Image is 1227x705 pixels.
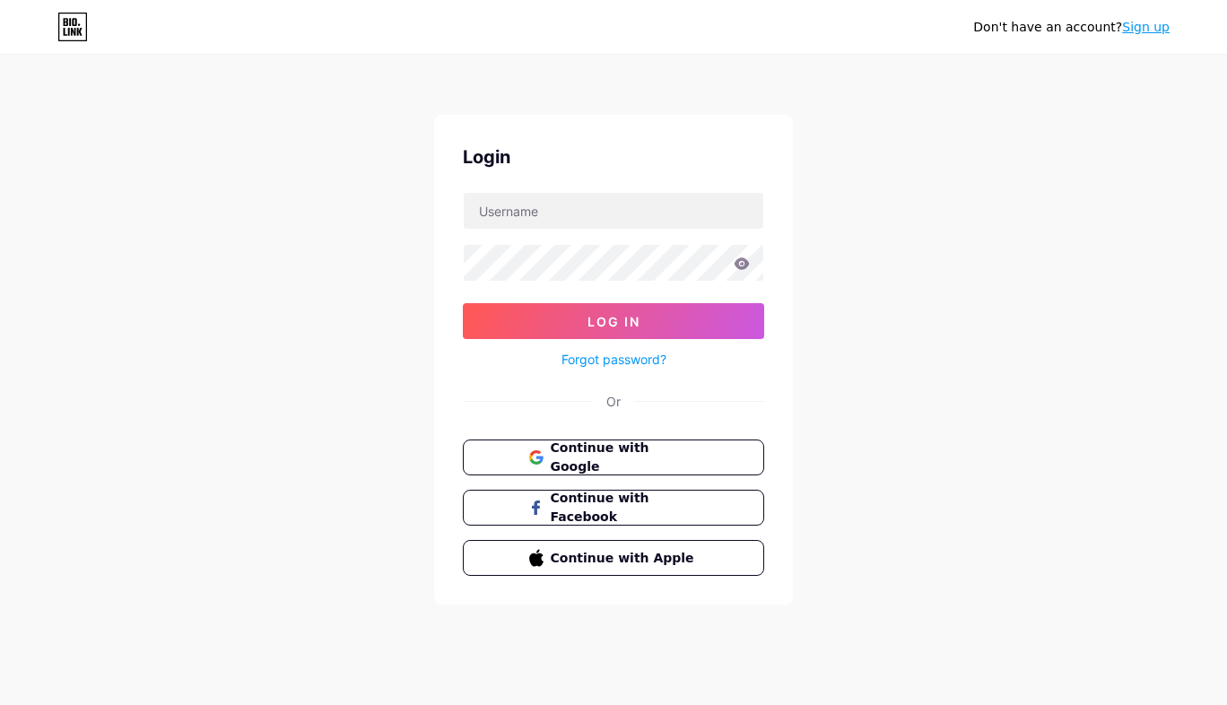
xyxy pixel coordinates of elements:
[1122,20,1170,34] a: Sign up
[463,540,764,576] button: Continue with Apple
[463,303,764,339] button: Log In
[973,18,1170,37] div: Don't have an account?
[551,489,699,527] span: Continue with Facebook
[463,440,764,475] button: Continue with Google
[551,439,699,476] span: Continue with Google
[551,549,699,568] span: Continue with Apple
[463,490,764,526] button: Continue with Facebook
[587,314,640,329] span: Log In
[463,144,764,170] div: Login
[464,193,763,229] input: Username
[561,350,666,369] a: Forgot password?
[606,392,621,411] div: Or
